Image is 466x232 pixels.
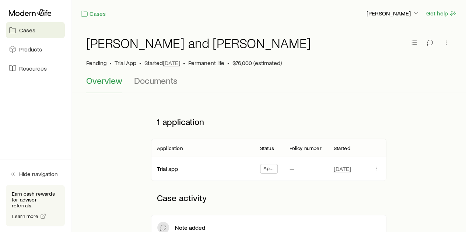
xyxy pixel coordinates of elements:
[157,145,183,151] p: Application
[19,170,58,178] span: Hide navigation
[157,165,178,173] div: Trial app
[263,165,275,173] span: App Received
[144,59,180,67] p: Started
[157,165,178,172] a: Trial app
[333,145,350,151] p: Started
[163,59,180,67] span: [DATE]
[188,59,224,67] span: Permanent life
[6,166,65,182] button: Hide navigation
[86,36,311,50] h1: [PERSON_NAME] and [PERSON_NAME]
[151,111,386,133] p: 1 application
[109,59,112,67] span: •
[6,60,65,76] a: Resources
[289,165,294,172] p: —
[6,41,65,57] a: Products
[183,59,185,67] span: •
[12,191,59,208] p: Earn cash rewards for advisor referrals.
[19,46,42,53] span: Products
[134,75,178,86] span: Documents
[366,9,420,18] button: [PERSON_NAME]
[6,185,65,226] div: Earn cash rewards for advisor referrals.Learn more
[12,214,39,219] span: Learn more
[175,224,205,231] p: Note added
[260,145,274,151] p: Status
[19,26,35,34] span: Cases
[289,145,321,151] p: Policy number
[86,59,106,67] p: Pending
[6,22,65,38] a: Cases
[19,65,47,72] span: Resources
[367,10,420,17] p: [PERSON_NAME]
[151,187,386,209] p: Case activity
[139,59,141,67] span: •
[232,59,282,67] span: $76,000 (estimated)
[333,165,351,172] span: [DATE]
[86,75,122,86] span: Overview
[426,9,457,18] button: Get help
[227,59,230,67] span: •
[80,10,106,18] a: Cases
[115,59,136,67] span: Trial App
[86,75,451,93] div: Case details tabs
